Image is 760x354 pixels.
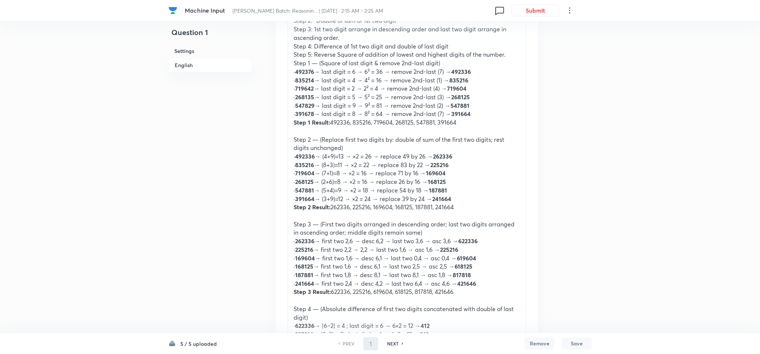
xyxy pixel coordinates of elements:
[440,245,458,253] strong: 225216
[294,262,520,271] p: · → first two 1,6 → desc 6,1 → last two 2,5 → asc 2,5 →
[294,279,520,288] p: · → first two 2,4 → desc 4,2 → last two 6,4 → asc 4,6 →
[562,338,592,350] button: Save
[295,237,314,245] strong: 262336
[294,178,520,186] p: · → (2+6)=8 → ×2 = 16 → replace 26 by 16 →
[294,288,331,295] strong: Step 3 Result:
[453,271,471,279] strong: 817818
[433,152,452,160] strong: 262336
[295,322,314,329] strong: 622336
[232,7,383,14] span: [PERSON_NAME] Batch: Reasonin... | [DATE] · 2:15 AM - 2:25 AM
[295,76,314,84] strong: 835214
[525,338,554,350] button: Remove
[294,271,520,279] p: · → first two 1,8 → desc 8,1 → last two 8,1 → asc 1,8 →
[294,322,520,330] p: · → |6−2| = 4 ; last digit = 6 → 6×2 = 12 →
[294,288,520,296] p: 622336, 225216, 619604, 618125, 817818, 421646
[458,237,478,245] strong: 622336
[295,186,314,194] strong: 547881
[457,254,476,262] strong: 619604
[295,271,313,279] strong: 187881
[294,50,520,59] p: Step 5: Reverse Square of addition of lowest and highest digits of the number.
[449,76,468,84] strong: 835216
[294,305,520,322] p: Step 4 — (Absolute difference of first two digits concatenated with double of last digit)
[294,135,520,152] p: Step 2 — (Replace first two digits by: double of sum of the first two digits; rest digits unchanged)
[429,186,447,194] strong: 187881
[294,76,520,85] p: · → last digit = 4 → 4² = 16 → remove 2nd-last (1) →
[294,186,520,195] p: · → (5+4)=9 → ×2 = 18 → replace 54 by 18 →
[457,279,476,287] strong: 421646
[421,322,430,329] strong: 412
[294,203,330,211] strong: Step 2 Result:
[180,340,217,348] h6: 5 / 5 uploaded
[185,6,225,14] span: Machine Input
[295,262,313,270] strong: 168125
[168,6,177,15] img: Company Logo
[426,169,446,177] strong: 169604
[294,245,520,254] p: · → first two 2,2 → 2,2 → last two 1,6 → asc 1,6 →
[168,58,252,72] h6: English
[512,4,559,16] button: Submit
[455,262,472,270] strong: 618125
[294,152,520,161] p: · → (4+9)=13 → ×2 = 26 → replace 49 by 26 →
[294,237,520,245] p: · → first two 2,6 → desc 6,2 → last two 3,6 → asc 3,6 →
[294,68,520,76] p: · → last digit = 6 → 6² = 36 → remove 2nd-last (7) →
[294,330,520,339] p: · → |2−2| = 0 ; last digit = 6 → 6×2 = 12 →
[295,245,313,253] strong: 225216
[294,195,520,203] p: · → (3+9)=12 → ×2 = 24 → replace 39 by 24 →
[294,118,330,126] strong: Step 1 Result:
[294,59,520,68] p: Step 1 — (Square of last digit & remove 2nd-last digit)
[294,161,520,169] p: · → (8+3)=11 → ×2 = 22 → replace 83 by 22 →
[419,330,429,338] strong: 012
[295,279,314,287] strong: 241664
[432,195,451,203] strong: 241664
[295,101,314,109] strong: 547829
[295,93,314,101] strong: 268135
[447,84,466,92] strong: 719604
[294,84,520,93] p: · → last digit = 2 → 2² = 4 → remove 2nd-last (4) →
[428,178,446,185] strong: 168125
[168,44,252,58] h6: Settings
[295,178,314,185] strong: 268125
[295,110,314,118] strong: 391678
[295,330,313,338] strong: 225216
[295,152,315,160] strong: 492336
[295,161,314,169] strong: 835216
[451,93,470,101] strong: 268125
[295,169,314,177] strong: 719604
[387,340,399,347] h6: NEXT
[295,195,314,203] strong: 391664
[294,169,520,178] p: · → (7+1)=8 → ×2 = 16 → replace 71 by 16 →
[294,203,520,212] p: 262336, 225216, 169604, 168125, 187881, 241664
[295,254,315,262] strong: 169604
[295,84,314,92] strong: 719642
[451,68,471,75] strong: 492336
[294,254,520,263] p: · → first two 1,6 → desc 6,1 → last two 0,4 → asc 0,4 →
[168,6,179,15] a: Company Logo
[294,25,520,42] p: Step 3: 1st two digit arrange in descending order and last two digit arrange in ascending order.
[294,220,520,237] p: Step 3 — (First two digits arranged in descending order; last two digits arranged in ascending or...
[295,68,314,75] strong: 492376
[430,161,449,169] strong: 225216
[294,42,520,51] p: Step 4: Difference of 1st two digit and double of last digit
[168,27,252,44] h4: Question 1
[450,101,469,109] strong: 547881
[343,340,354,347] h6: PREV
[294,93,520,101] p: · → last digit = 5 → 5² = 25 → remove 2nd-last (3) →
[451,110,471,118] strong: 391664
[294,101,520,110] p: · → last digit = 9 → 9² = 81 → remove 2nd-last (2) →
[294,118,520,127] p: 492336, 835216, 719604, 268125, 547881, 391664
[294,110,520,118] p: · → last digit = 8 → 8² = 64 → remove 2nd-last (7) →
